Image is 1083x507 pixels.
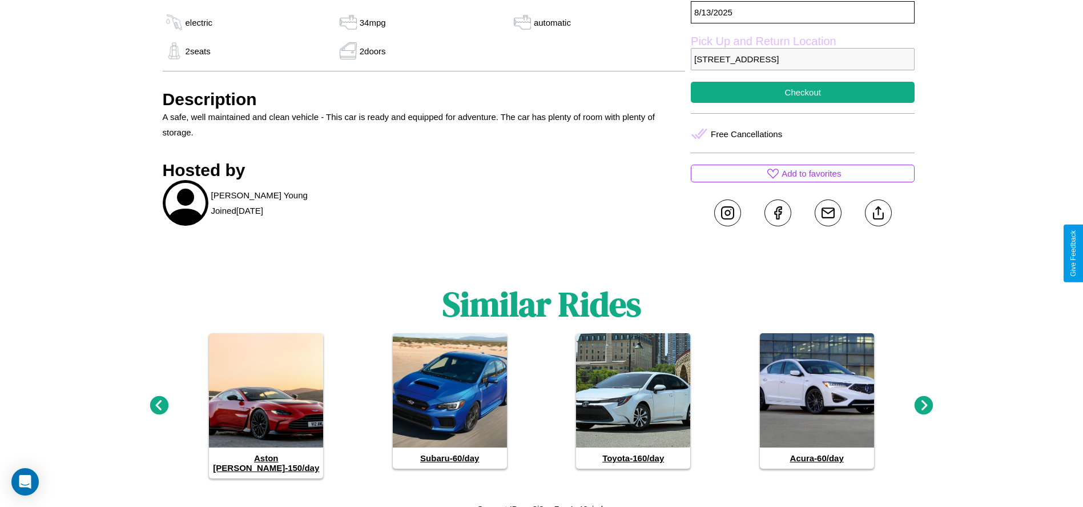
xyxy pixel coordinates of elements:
[576,333,690,469] a: Toyota-160/day
[711,126,782,142] p: Free Cancellations
[337,14,360,31] img: gas
[211,203,263,218] p: Joined [DATE]
[186,43,211,59] p: 2 seats
[360,43,386,59] p: 2 doors
[1069,230,1077,277] div: Give Feedback
[211,187,308,203] p: [PERSON_NAME] Young
[209,448,323,478] h4: Aston [PERSON_NAME] - 150 /day
[691,1,915,23] p: 8 / 13 / 2025
[760,333,874,469] a: Acura-60/day
[337,42,360,59] img: gas
[209,333,323,478] a: Aston [PERSON_NAME]-150/day
[163,14,186,31] img: gas
[393,333,507,469] a: Subaru-60/day
[442,281,641,328] h1: Similar Rides
[163,109,686,140] p: A safe, well maintained and clean vehicle - This car is ready and equipped for adventure. The car...
[760,448,874,469] h4: Acura - 60 /day
[691,82,915,103] button: Checkout
[691,48,915,70] p: [STREET_ADDRESS]
[691,165,915,182] button: Add to favorites
[360,15,386,30] p: 34 mpg
[576,448,690,469] h4: Toyota - 160 /day
[163,161,686,180] h3: Hosted by
[691,35,915,48] label: Pick Up and Return Location
[393,448,507,469] h4: Subaru - 60 /day
[163,90,686,109] h3: Description
[163,42,186,59] img: gas
[782,166,841,181] p: Add to favorites
[11,468,39,496] div: Open Intercom Messenger
[511,14,534,31] img: gas
[186,15,213,30] p: electric
[534,15,571,30] p: automatic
